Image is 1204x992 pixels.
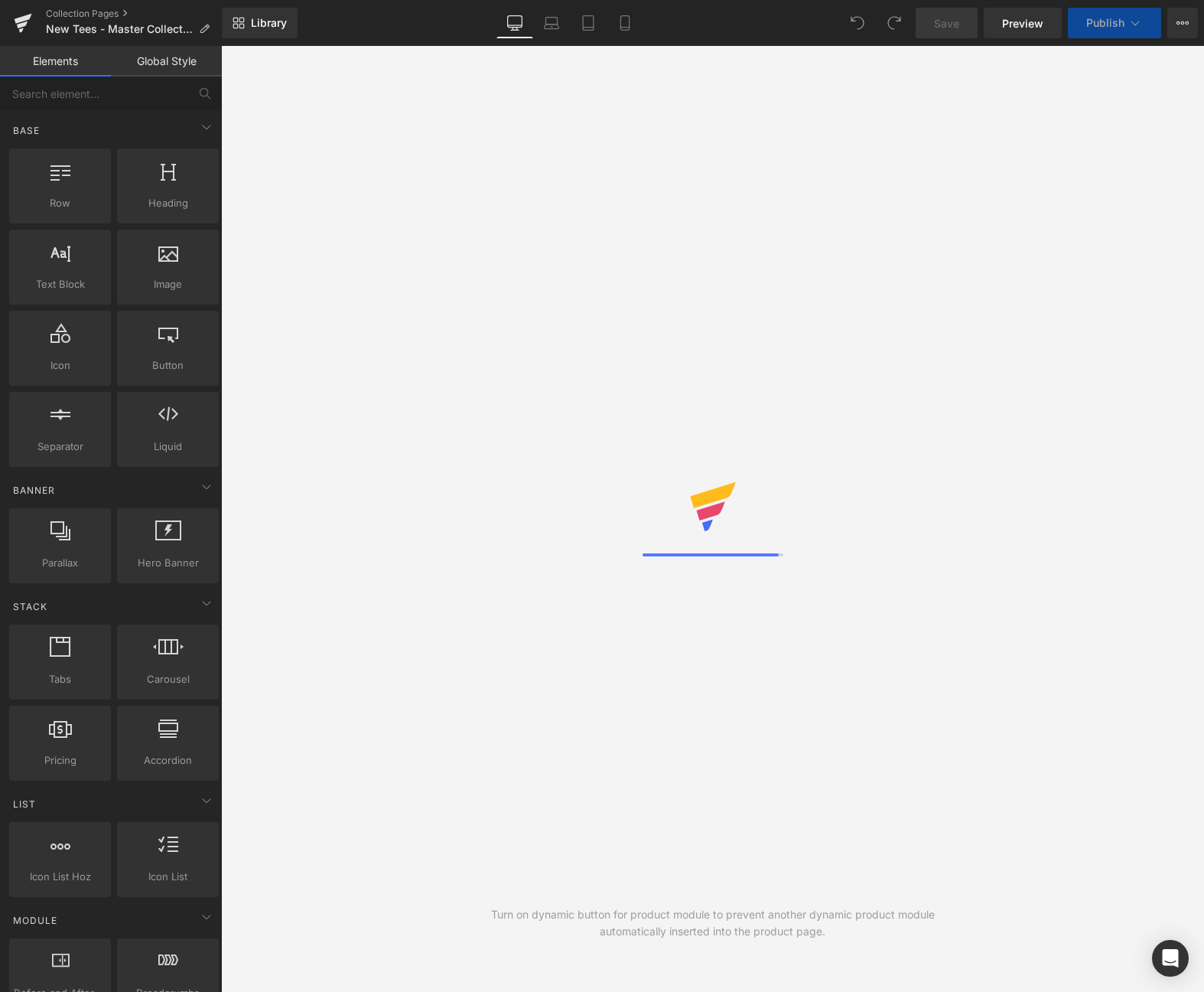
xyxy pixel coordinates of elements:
span: Button [122,357,214,374]
a: Tablet [570,8,607,38]
span: Carousel [122,671,214,687]
span: Parallax [14,555,106,571]
span: Row [14,195,106,211]
div: Turn on dynamic button for product module to prevent another dynamic product module automatically... [467,906,958,940]
button: Publish [1068,8,1161,38]
span: Tabs [14,671,106,687]
button: Undo [842,8,873,38]
span: List [11,797,37,811]
span: Heading [122,195,214,211]
span: Stack [11,599,49,614]
span: Module [11,913,59,928]
a: Collection Pages [46,8,222,20]
span: New Tees - Master Collection [46,23,193,35]
a: New Library [222,8,298,38]
span: Text Block [14,276,106,292]
a: Preview [984,8,1062,38]
span: Publish [1086,17,1124,29]
a: Global Style [111,46,222,77]
span: Preview [1002,15,1043,31]
div: Open Intercom Messenger [1152,940,1189,977]
a: Desktop [496,8,533,38]
button: Redo [879,8,910,38]
a: Laptop [533,8,570,38]
span: Icon List [122,869,214,885]
span: Pricing [14,752,106,768]
span: Icon List Hoz [14,869,106,885]
span: Base [11,123,41,138]
span: Liquid [122,439,214,455]
span: Accordion [122,752,214,768]
span: Image [122,276,214,292]
button: More [1167,8,1198,38]
span: Icon [14,357,106,374]
span: Library [251,16,287,30]
span: Hero Banner [122,555,214,571]
span: Separator [14,439,106,455]
a: Mobile [607,8,643,38]
span: Save [934,15,959,31]
span: Banner [11,483,57,498]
